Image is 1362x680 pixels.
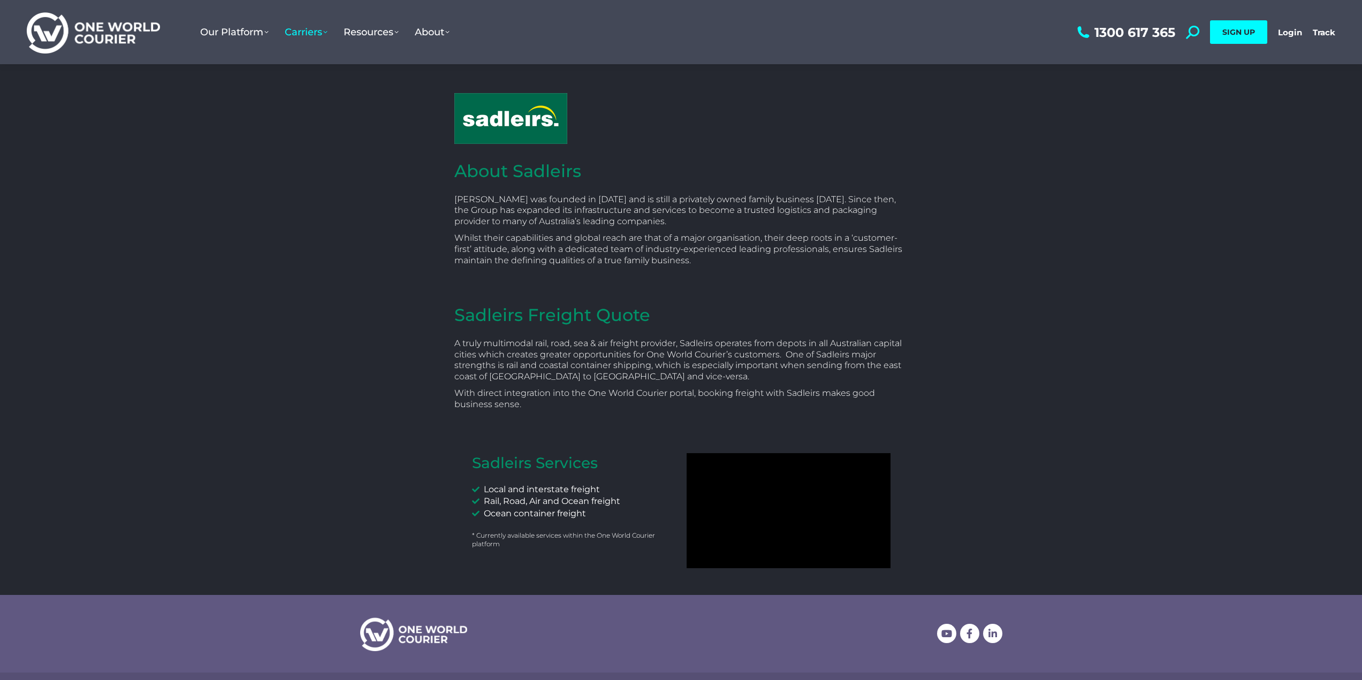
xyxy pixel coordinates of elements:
a: Carriers [277,16,336,49]
a: Resources [336,16,407,49]
a: 1300 617 365 [1075,26,1175,39]
img: sadliers transport logo [454,93,567,144]
span: Ocean container freight [481,508,586,519]
span: Resources [344,26,399,38]
span: About [415,26,450,38]
span: SIGN UP [1222,27,1255,37]
h2: Sadleirs Services [472,453,676,472]
span: Rail, Road, Air and Ocean freight [481,495,620,507]
p: With direct integration into the One World Courier portal, booking freight with Sadleirs makes go... [454,388,908,410]
a: Track [1313,27,1335,37]
p: Whilst their capabilities and global reach are that of a major organisation, their deep roots in ... [454,233,908,266]
span: Our Platform [200,26,269,38]
span: Local and interstate freight [481,484,600,495]
h2: About Sadleirs [454,160,908,182]
a: SIGN UP [1210,20,1267,44]
span: Carriers [285,26,328,38]
p: * Currently available services within the One World Courier platform [472,531,676,548]
p: [PERSON_NAME] was founded in [DATE] and is still a privately owned family business [DATE]. Since ... [454,194,908,227]
p: A truly multimodal rail, road, sea & air freight provider, Sadleirs operates from depots in all A... [454,338,908,383]
iframe: YouTube video player [687,453,891,568]
img: One World Courier [27,11,160,54]
a: Our Platform [192,16,277,49]
a: Login [1278,27,1302,37]
a: About [407,16,458,49]
h2: Sadleirs Freight Quote [454,304,908,326]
